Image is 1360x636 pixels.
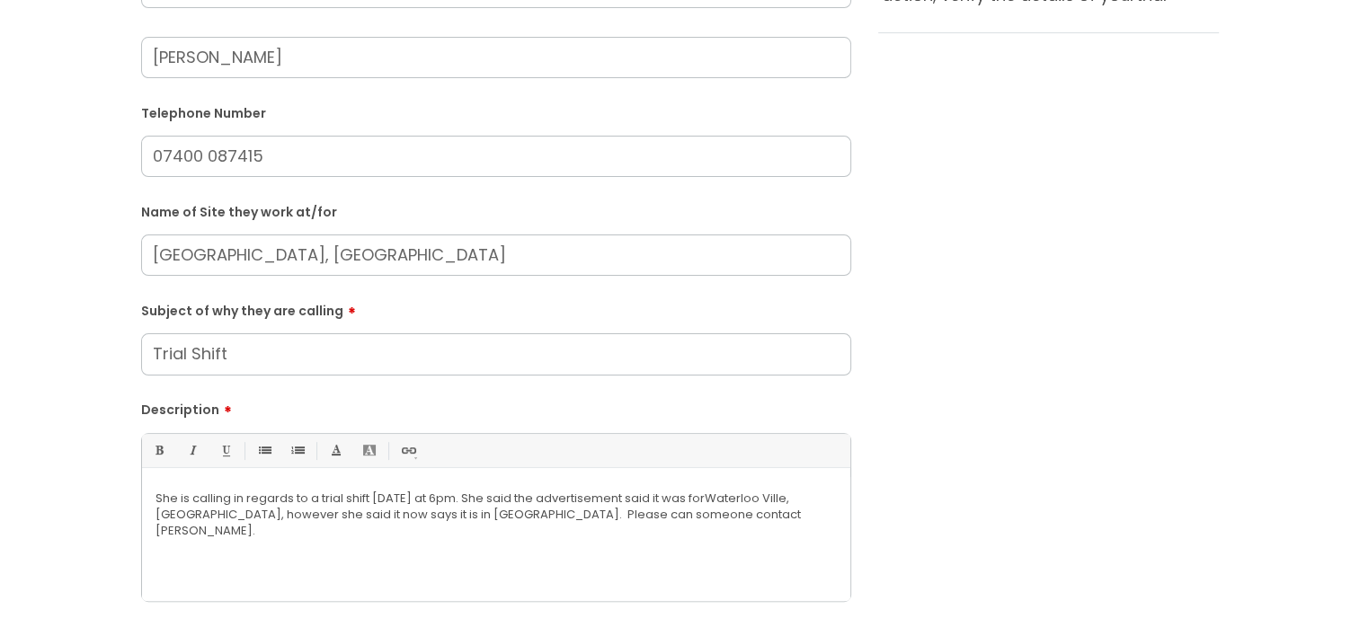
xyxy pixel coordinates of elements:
[141,37,851,78] input: Your Name
[396,439,419,462] a: Link
[147,439,170,462] a: Bold (Ctrl-B)
[156,490,837,539] p: She is calling in regards to a trial shift [DATE] at 6pm. She said the advertisement said it was ...
[286,439,308,462] a: 1. Ordered List (Ctrl-Shift-8)
[253,439,275,462] a: • Unordered List (Ctrl-Shift-7)
[141,396,851,418] label: Description
[141,102,851,121] label: Telephone Number
[181,439,203,462] a: Italic (Ctrl-I)
[141,297,851,319] label: Subject of why they are calling
[141,201,851,220] label: Name of Site they work at/for
[324,439,347,462] a: Font Color
[358,439,380,462] a: Back Color
[214,439,236,462] a: Underline(Ctrl-U)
